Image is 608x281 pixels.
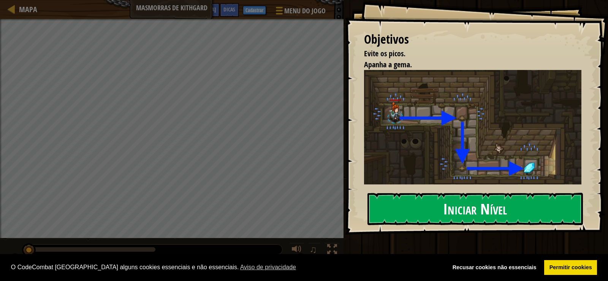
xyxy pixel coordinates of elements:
img: Dungeons of kithgard [364,70,587,184]
font: Cadastrar [245,7,263,14]
a: permitir cookies [544,260,597,275]
font: Aviso de privacidade [240,264,296,270]
font: Menu do Jogo [284,6,326,16]
font: O CodeCombat [GEOGRAPHIC_DATA] alguns cookies essenciais e não essenciais. [11,264,239,270]
font: Apanha a gema. [364,59,412,70]
button: Cadastrar [243,6,266,15]
font: Dicas [223,6,235,13]
button: Iniciar Nível [367,193,583,225]
font: Evite os picos. [364,48,405,59]
font: Objetivos [364,31,409,48]
font: Iniciar Nível [443,198,507,219]
a: Mapa [15,4,37,14]
button: Menu do Jogo [270,3,330,21]
li: Evite os picos. [355,48,579,59]
button: Alternar ruído branco [325,243,340,258]
font: Recusar cookies não essenciais [453,264,537,270]
font: Permitir cookies [549,264,592,270]
font: Mapa [19,4,37,14]
li: Apanha a gema. [355,59,579,70]
a: negar cookies [447,260,541,275]
font: ♫ [310,244,317,255]
font: Pergunte à [GEOGRAPHIC_DATA] [147,6,216,13]
button: Pergunte à IA [144,3,220,17]
a: saiba mais sobre cookies [239,262,297,273]
button: ♫ [308,243,321,258]
button: Ajustar volume [289,243,304,258]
